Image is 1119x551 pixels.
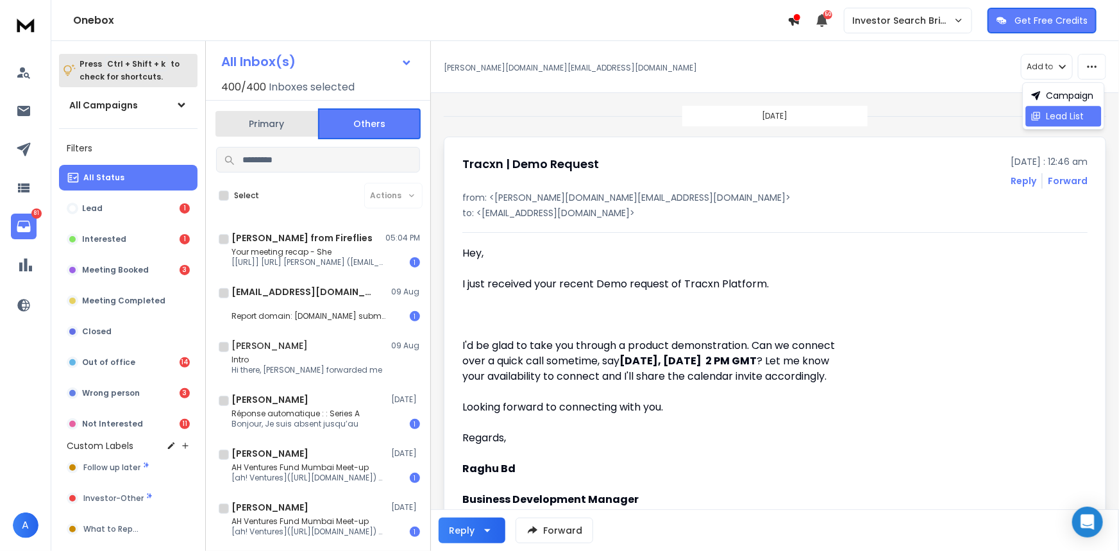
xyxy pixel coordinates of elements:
[449,524,475,537] div: Reply
[231,285,373,298] h1: [EMAIL_ADDRESS][DOMAIN_NAME]
[180,265,190,275] div: 3
[1072,507,1103,538] div: Open Intercom Messenger
[1027,62,1053,72] p: Add to
[83,493,144,504] span: Investor-Other
[410,527,420,537] div: 1
[82,419,143,429] p: Not Interested
[410,419,420,429] div: 1
[410,257,420,267] div: 1
[462,461,639,507] b: Raghu Bd Business Development Manager
[83,462,140,473] span: Follow up later
[180,234,190,244] div: 1
[852,14,954,27] p: Investor Search Brillwood
[231,462,385,473] p: AH Ventures Fund Mumbai Meet-up
[269,80,355,95] h3: Inboxes selected
[410,473,420,483] div: 1
[180,357,190,368] div: 14
[221,80,266,95] span: 400 / 400
[231,339,308,352] h1: [PERSON_NAME]
[82,234,126,244] p: Interested
[67,439,133,452] h3: Custom Labels
[82,296,165,306] p: Meeting Completed
[1048,174,1088,187] div: Forward
[231,311,385,321] p: Report domain: [DOMAIN_NAME] submitter: [DOMAIN_NAME]
[82,326,112,337] p: Closed
[1031,110,1084,123] div: Lead List
[762,111,787,121] p: [DATE]
[231,447,308,460] h1: [PERSON_NAME]
[462,191,1088,204] p: from: <[PERSON_NAME][DOMAIN_NAME][EMAIL_ADDRESS][DOMAIN_NAME]>
[180,419,190,429] div: 11
[105,56,167,71] span: Ctrl + Shift + k
[462,207,1088,219] p: to: <[EMAIL_ADDRESS][DOMAIN_NAME]>
[444,63,697,73] p: [PERSON_NAME][DOMAIN_NAME][EMAIL_ADDRESS][DOMAIN_NAME]
[619,353,757,368] b: [DATE], [DATE] 2 PM GMT
[31,208,42,219] p: 81
[234,191,259,201] label: Select
[391,448,420,459] p: [DATE]
[1011,174,1036,187] button: Reply
[82,203,103,214] p: Lead
[231,247,385,257] p: Your meeting recap - She
[13,513,38,538] span: A
[13,13,38,37] img: logo
[410,311,420,321] div: 1
[180,203,190,214] div: 1
[391,502,420,513] p: [DATE]
[231,393,308,406] h1: [PERSON_NAME]
[83,524,139,534] span: What to Reply
[391,394,420,405] p: [DATE]
[1031,89,1094,102] div: Campaign
[391,341,420,351] p: 09 Aug
[231,257,385,267] p: [[URL]] [URL] [PERSON_NAME] ([EMAIL_ADDRESS][DOMAIN_NAME]) [[EMAIL_ADDRESS][DOMAIN_NAME]] invited...
[462,155,599,173] h1: Tracxn | Demo Request
[215,110,318,138] button: Primary
[231,473,385,483] p: [ah! Ventures]([URL][DOMAIN_NAME]) What an electrifying evening! The
[231,232,373,244] h1: [PERSON_NAME] from Fireflies
[231,419,360,429] p: Bonjour, Je suis absent jusqu’au
[1014,14,1088,27] p: Get Free Credits
[391,287,420,297] p: 09 Aug
[231,355,382,365] p: Intro
[73,13,787,28] h1: Onebox
[318,108,421,139] button: Others
[231,516,385,527] p: AH Ventures Fund Mumbai Meet-up
[82,388,140,398] p: Wrong person
[516,518,593,543] button: Forward
[231,501,308,514] h1: [PERSON_NAME]
[83,173,124,183] p: All Status
[823,10,832,19] span: 50
[221,55,296,68] h1: All Inbox(s)
[1011,155,1088,168] p: [DATE] : 12:46 am
[80,58,180,83] p: Press to check for shortcuts.
[180,388,190,398] div: 3
[231,365,382,375] p: Hi there, [PERSON_NAME] forwarded me
[82,357,135,368] p: Out of office
[231,527,385,537] p: [ah! Ventures]([URL][DOMAIN_NAME]) What an electrifying evening! The
[69,99,138,112] h1: All Campaigns
[231,409,360,419] p: Réponse automatique : : Series A
[385,233,420,243] p: 05:04 PM
[59,139,198,157] h3: Filters
[82,265,149,275] p: Meeting Booked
